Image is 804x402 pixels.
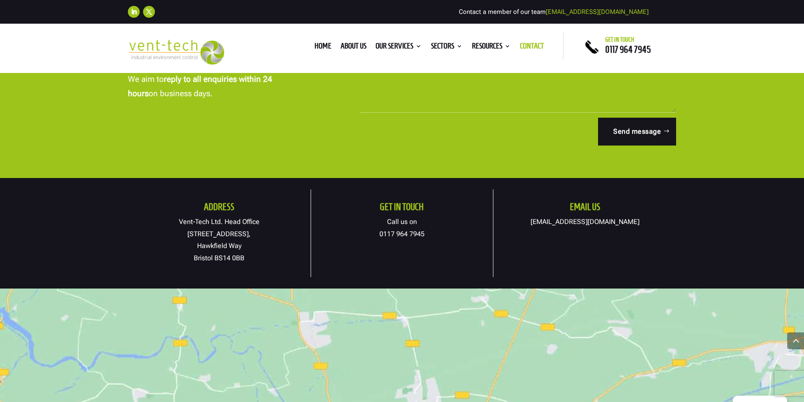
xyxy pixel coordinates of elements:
[314,43,331,52] a: Home
[605,44,651,54] a: 0117 964 7945
[341,43,366,52] a: About us
[520,43,544,52] a: Contact
[493,202,676,216] h2: Email us
[128,40,225,65] img: 2023-09-27T08_35_16.549ZVENT-TECH---Clear-background
[605,36,634,43] span: Get in touch
[531,218,639,226] a: [EMAIL_ADDRESS][DOMAIN_NAME]
[128,216,311,264] p: Vent-Tech Ltd. Head Office [STREET_ADDRESS], Hawkfield Way Bristol BS14 0BB
[128,74,272,98] strong: reply to all enquiries within 24 hours
[128,74,164,84] span: We aim to
[149,89,212,98] span: on business days.
[598,118,676,146] button: Send message
[472,43,511,52] a: Resources
[143,6,155,18] a: Follow on X
[431,43,463,52] a: Sectors
[546,8,649,16] a: [EMAIL_ADDRESS][DOMAIN_NAME]
[311,202,493,216] h2: Get in touch
[379,230,425,238] a: 0117 964 7945
[311,216,493,240] p: Call us on
[128,202,311,216] h2: Address
[459,8,649,16] span: Contact a member of our team
[128,6,140,18] a: Follow on LinkedIn
[376,43,422,52] a: Our Services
